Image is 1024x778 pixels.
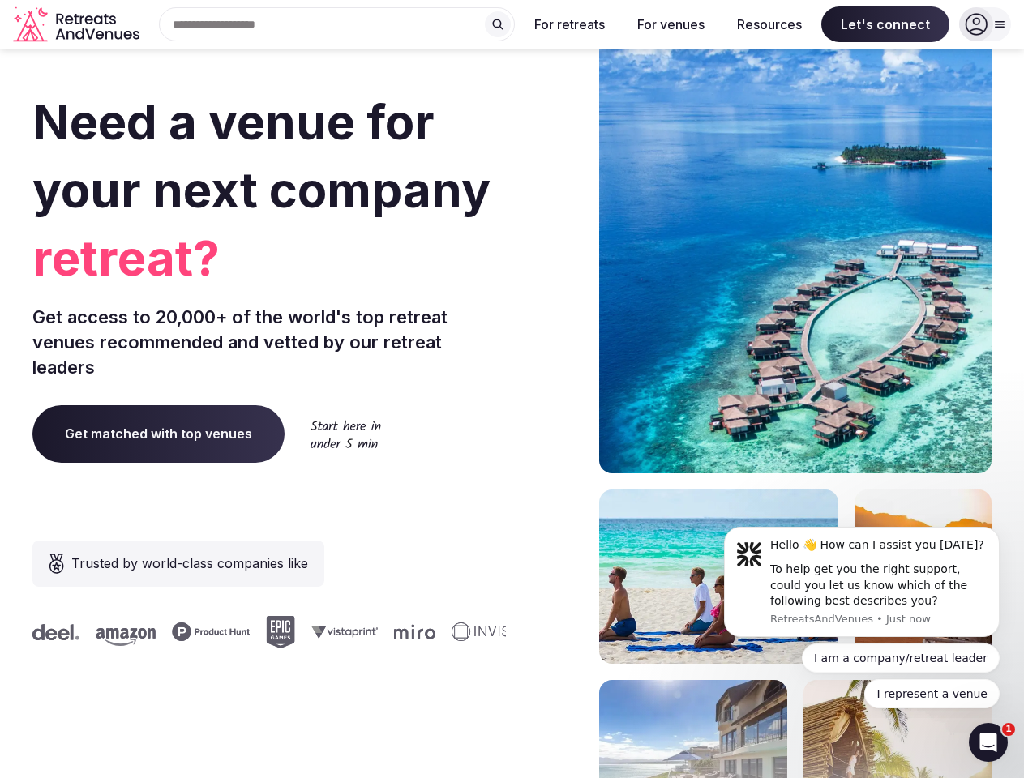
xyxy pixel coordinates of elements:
iframe: Intercom notifications message [700,512,1024,718]
a: Get matched with top venues [32,405,285,462]
span: Trusted by world-class companies like [71,554,308,573]
svg: Retreats and Venues company logo [13,6,143,43]
img: Start here in under 5 min [311,420,381,448]
button: Resources [724,6,815,42]
button: For venues [624,6,718,42]
img: yoga on tropical beach [599,489,838,664]
svg: Deel company logo [20,624,67,640]
img: woman sitting in back of truck with camels [855,489,992,664]
span: Need a venue for your next company [32,92,491,219]
svg: Vistaprint company logo [299,625,366,639]
span: retreat? [32,224,506,292]
button: For retreats [521,6,618,42]
a: Visit the homepage [13,6,143,43]
svg: Epic Games company logo [254,616,283,648]
span: 1 [1002,723,1015,736]
svg: Invisible company logo [439,622,529,642]
svg: Miro company logo [382,624,423,639]
span: Let's connect [821,6,949,42]
p: Get access to 20,000+ of the world's top retreat venues recommended and vetted by our retreat lea... [32,305,506,379]
iframe: Intercom live chat [969,723,1008,762]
